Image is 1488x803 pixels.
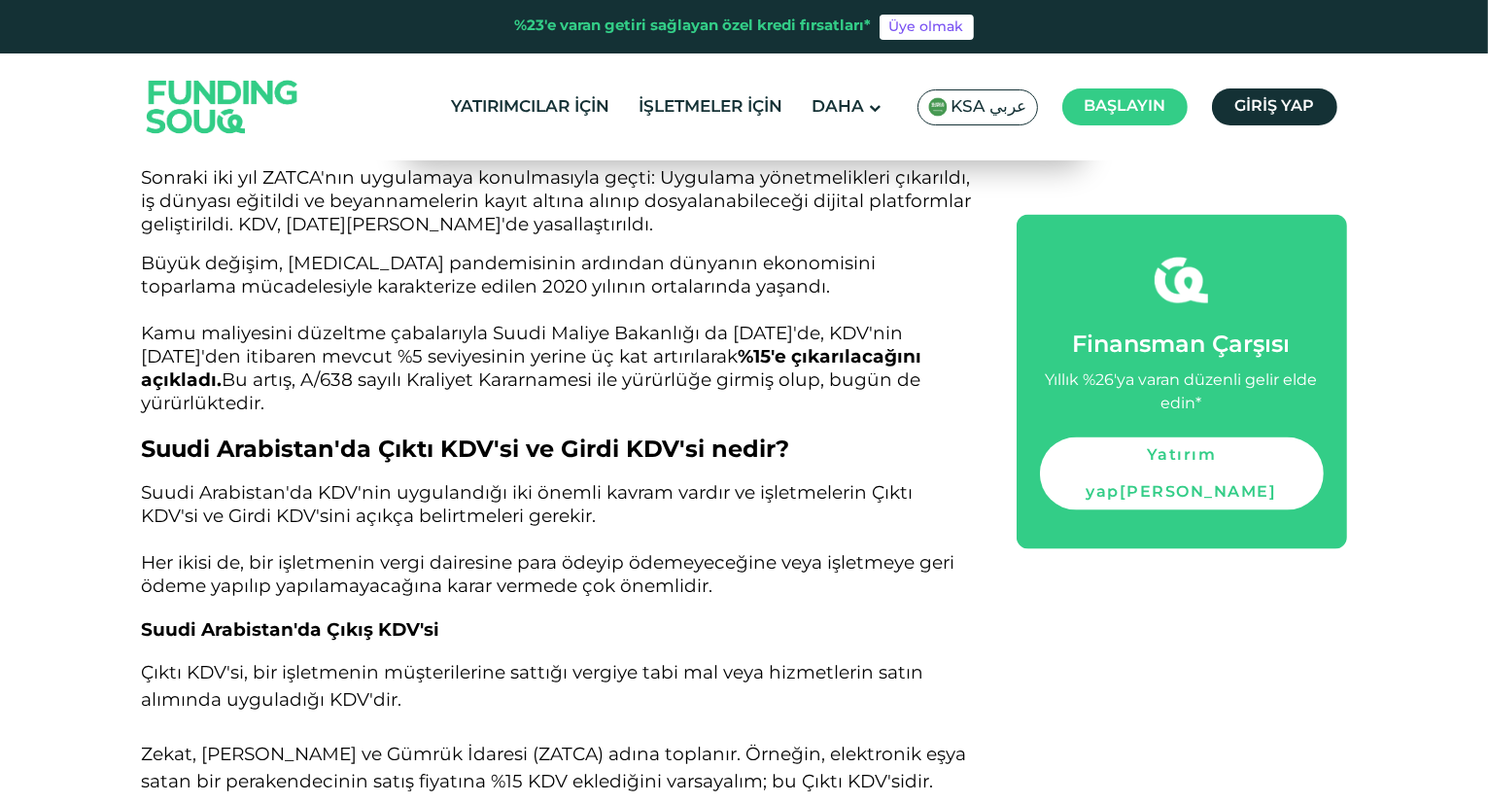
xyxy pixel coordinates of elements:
[142,618,440,641] font: Suudi Arabistan'da Çıkış KDV'si
[142,166,972,235] font: Sonraki iki yıl ZATCA'nın uygulamaya konulmasıyla geçti: Uygulama yönetmelikleri çıkarıldı, iş dü...
[142,252,877,297] font: Büyük değişim, [MEDICAL_DATA] pandemisinin ardından dünyanın ekonomisini toparlama mücadelesiyle ...
[813,99,865,116] font: Daha
[1087,447,1277,498] font: Yatırım yap[PERSON_NAME]
[889,21,964,35] font: Üye olmak
[447,91,615,123] a: Yatırımcılar İçin
[1212,88,1337,125] a: Giriş yap
[1234,99,1314,114] font: Giriş yap
[635,91,788,123] a: İşletmeler İçin
[952,99,1027,116] font: KSA عربي
[640,99,783,116] font: İşletmeler İçin
[1155,253,1208,306] img: fsicon
[515,19,872,33] font: %23'e varan getiri sağlayan özel kredi fırsatları*
[142,368,921,414] font: Bu artış, A/638 sayılı Kraliyet Kararnamesi ile yürürlüğe girmiş olup, bugün de yürürlüktedir.
[142,743,967,792] font: Zekat, [PERSON_NAME] ve Gümrük İdaresi (ZATCA) adına toplanır. Örneğin, elektronik eşya satan bir...
[142,551,955,597] font: Her ikisi de, bir işletmenin vergi dairesine para ödeyip ödemeyeceğine veya işletmeye geri ödeme ...
[142,481,914,527] font: Suudi Arabistan'da KDV'nin uygulandığı iki önemli kavram vardır ve işletmelerin Çıktı KDV'si ve G...
[452,99,610,116] font: Yatırımcılar İçin
[142,322,904,367] font: Kamu maliyesini düzeltme çabalarıyla Suudi Maliye Bakanlığı da [DATE]'de, KDV'nin [DATE]'den itib...
[880,15,974,40] a: Üye olmak
[928,97,948,117] img: Güney Afrika Bayrağı
[142,661,924,711] font: Çıktı KDV'si, bir işletmenin müşterilerine sattığı vergiye tabi mal veya hizmetlerin satın alımın...
[1073,333,1291,356] font: Finansman Çarşısı
[1040,436,1324,509] a: Yatırım yap[PERSON_NAME]
[142,345,922,391] font: %15'e çıkarılacağını açıkladı.
[127,57,318,156] img: Logo
[1084,99,1165,114] font: Başlayın
[142,435,790,463] font: Suudi Arabistan'da Çıktı KDV'si ve Girdi KDV'si nedir?
[1046,372,1318,410] font: Yıllık %26'ya varan düzenli gelir elde edin*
